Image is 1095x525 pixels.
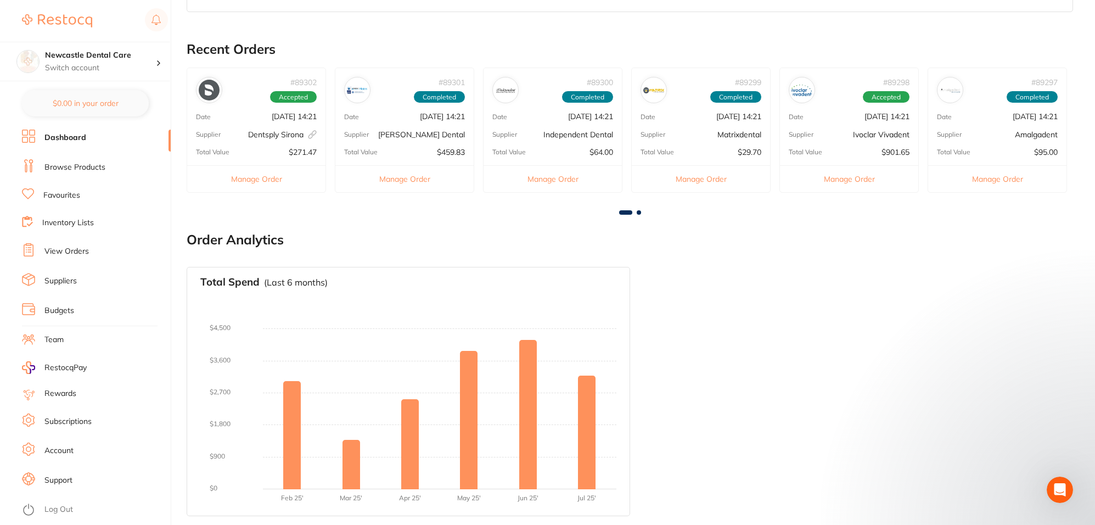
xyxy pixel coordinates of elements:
[641,131,665,138] p: Supplier
[492,148,526,156] p: Total Value
[72,130,103,141] div: • [DATE]
[791,80,812,100] img: Ivoclar Vivadent
[439,78,465,87] p: # 89301
[789,148,822,156] p: Total Value
[937,131,962,138] p: Supplier
[39,241,1001,250] span: Hi [PERSON_NAME], [PERSON_NAME] is offering up to 50% off throughout the month of May—don’t miss ...
[44,388,76,399] a: Rewards
[22,14,92,27] img: Restocq Logo
[44,334,64,345] a: Team
[22,8,92,33] a: Restocq Logo
[1034,148,1058,157] p: $95.00
[717,130,761,139] p: Matrixdental
[562,91,613,103] span: Completed
[1007,91,1058,103] span: Completed
[200,276,260,288] h3: Total Spend
[738,148,761,157] p: $29.70
[44,416,92,427] a: Subscriptions
[13,119,35,141] img: Profile image for Restocq
[13,159,35,181] img: Profile image for Restocq
[347,80,368,100] img: Erskine Dental
[44,362,87,373] span: RestocqPay
[72,170,103,182] div: • [DATE]
[72,292,103,304] div: • [DATE]
[45,50,156,61] h4: Newcastle Dental Care
[72,89,103,100] div: • [DATE]
[143,370,186,378] span: Messages
[716,112,761,121] p: [DATE] 14:21
[199,80,220,100] img: Dentsply Sirona
[45,63,156,74] p: Switch account
[643,80,664,100] img: Matrixdental
[39,38,1049,47] span: Hi [PERSON_NAME], [PERSON_NAME] biggest deal yet on [PERSON_NAME] Anteriors is here! Add to cart ...
[13,322,35,344] img: Profile image for Restocq
[587,78,613,87] p: # 89300
[940,80,961,100] img: Amalgadent
[1015,130,1058,139] p: Amalgadent
[72,48,103,60] div: • [DATE]
[632,165,770,192] button: Manage Order
[196,148,229,156] p: Total Value
[378,130,465,139] p: [PERSON_NAME] Dental
[495,80,516,100] img: Independent Dental
[492,113,507,121] p: Date
[187,165,325,192] button: Manage Order
[937,113,952,121] p: Date
[196,113,211,121] p: Date
[1031,78,1058,87] p: # 89297
[39,130,70,141] div: Restocq
[641,148,674,156] p: Total Value
[1013,112,1058,121] p: [DATE] 14:21
[881,148,909,157] p: $901.65
[22,361,35,374] img: RestocqPay
[43,190,80,201] a: Favourites
[44,445,74,456] a: Account
[272,112,317,121] p: [DATE] 14:21
[1047,477,1073,503] iframe: Intercom live chat
[735,78,761,87] p: # 89299
[196,131,221,138] p: Supplier
[248,130,317,139] p: Dentsply Sirona
[864,112,909,121] p: [DATE] 14:21
[264,277,328,287] p: (Last 6 months)
[22,90,149,116] button: $0.00 in your order
[344,148,378,156] p: Total Value
[39,333,70,344] div: Restocq
[13,281,35,303] img: Profile image for Restocq
[44,305,74,316] a: Budgets
[44,475,72,486] a: Support
[344,113,359,121] p: Date
[883,78,909,87] p: # 89298
[44,162,105,173] a: Browse Products
[39,79,1007,87] span: Hi [PERSON_NAME], Great news! Biomedent's got a Buy 1, Get 1 FREE offer on all Rhapsody Flow Prop...
[13,241,35,262] img: Profile image for Restocq
[13,78,35,100] img: Profile image for Restocq
[39,252,70,263] div: Restocq
[543,130,613,139] p: Independent Dental
[13,37,35,59] img: Profile image for Restocq
[937,148,970,156] p: Total Value
[568,112,613,121] p: [DATE] 14:21
[789,113,804,121] p: Date
[44,246,89,257] a: View Orders
[72,211,103,222] div: • [DATE]
[72,333,103,344] div: • [DATE]
[789,131,813,138] p: Supplier
[335,165,474,192] button: Manage Order
[710,91,761,103] span: Completed
[39,89,70,100] div: Restocq
[187,232,1073,248] h2: Order Analytics
[492,131,517,138] p: Supplier
[484,165,622,192] button: Manage Order
[289,148,317,157] p: $271.47
[110,343,220,387] button: Messages
[853,130,909,139] p: Ivoclar Vivadent
[17,51,39,72] img: Newcastle Dental Care
[270,91,317,103] span: Accepted
[863,91,909,103] span: Accepted
[39,292,70,304] div: Restocq
[43,370,66,378] span: Home
[22,501,167,519] button: Log Out
[44,276,77,287] a: Suppliers
[39,48,70,60] div: Restocq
